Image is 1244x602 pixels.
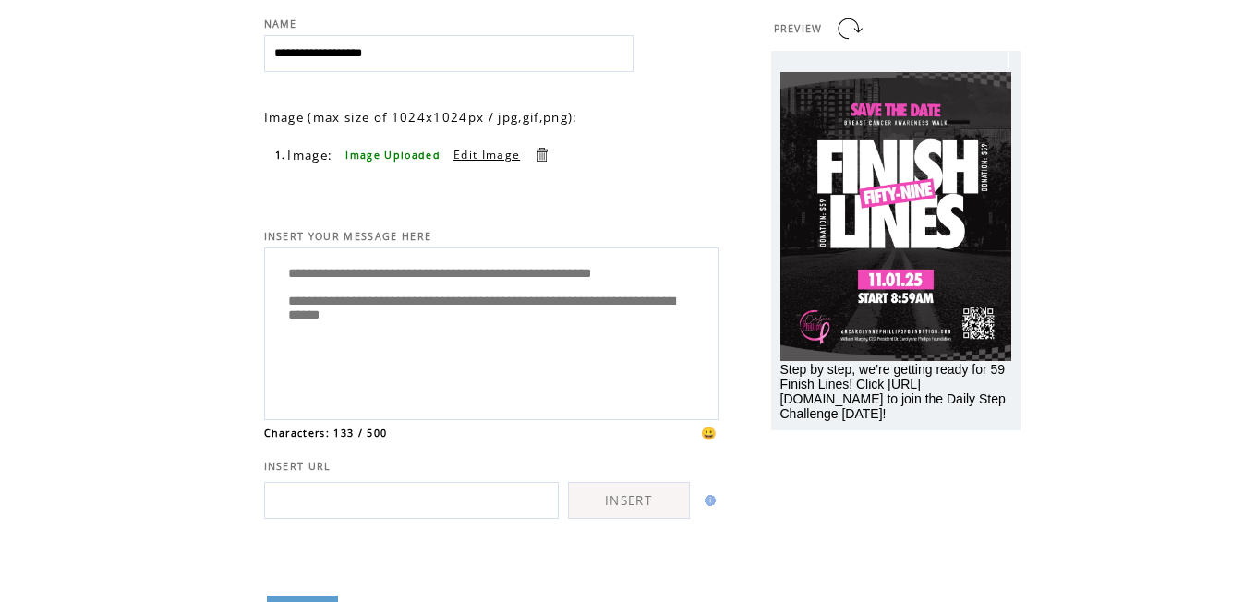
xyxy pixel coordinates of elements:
[780,362,1006,421] span: Step by step, we’re getting ready for 59 Finish Lines! Click [URL][DOMAIN_NAME] to join the Daily...
[568,482,690,519] a: INSERT
[264,109,578,126] span: Image (max size of 1024x1024px / jpg,gif,png):
[533,146,550,163] a: Delete this item
[345,149,441,162] span: Image Uploaded
[453,147,520,163] a: Edit Image
[774,22,823,35] span: PREVIEW
[264,460,332,473] span: INSERT URL
[264,230,432,243] span: INSERT YOUR MESSAGE HERE
[699,495,716,506] img: help.gif
[701,425,718,441] span: 😀
[275,149,286,162] span: 1.
[287,147,332,163] span: Image:
[264,427,388,439] span: Characters: 133 / 500
[264,18,297,30] span: NAME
